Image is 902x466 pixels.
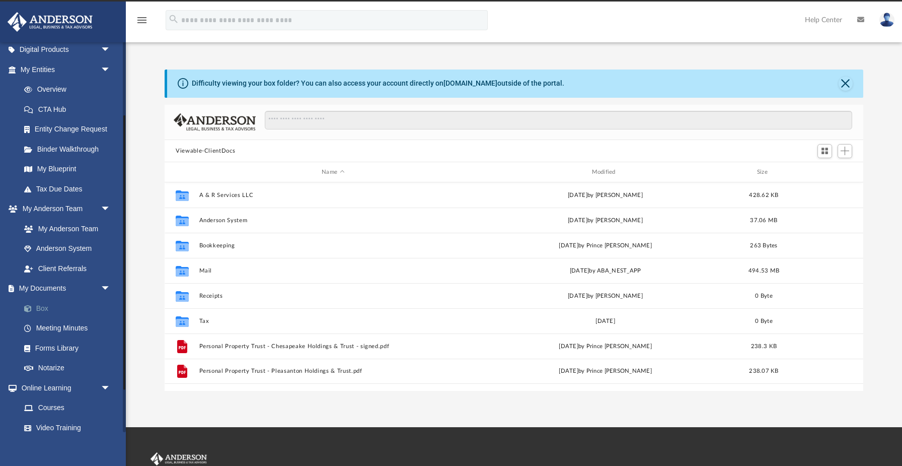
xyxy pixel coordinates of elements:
span: 37.06 MB [750,218,778,223]
button: Viewable-ClientDocs [176,147,235,156]
div: [DATE] by Prince [PERSON_NAME] [472,241,739,250]
a: Meeting Minutes [14,318,126,339]
span: 263 Bytes [750,243,777,248]
button: Receipts [199,293,467,299]
a: Video Training [14,418,116,438]
img: User Pic [879,13,894,27]
span: arrow_drop_down [101,279,121,299]
button: Add [838,144,853,158]
a: Tax Due Dates [14,179,126,199]
div: Size [744,168,784,177]
input: Search files and folders [265,111,852,130]
span: 494.53 MB [748,268,779,274]
a: menu [136,19,148,26]
span: arrow_drop_down [101,199,121,220]
a: Box [14,298,126,318]
button: Tax [199,318,467,324]
div: Modified [471,168,739,177]
img: Anderson Advisors Platinum Portal [148,452,209,465]
i: menu [136,14,148,26]
button: Personal Property Trust - Chesapeake Holdings & Trust - signed.pdf [199,343,467,350]
span: arrow_drop_down [101,59,121,80]
a: Entity Change Request [14,119,126,140]
div: [DATE] by [PERSON_NAME] [472,292,739,301]
i: search [168,14,179,25]
a: Forms Library [14,338,121,358]
span: arrow_drop_down [101,378,121,398]
a: Digital Productsarrow_drop_down [7,40,126,60]
span: 428.62 KB [749,192,778,198]
button: Personal Property Trust - Pleasanton Holdings & Trust.pdf [199,368,467,375]
div: Difficulty viewing your box folder? You can also access your account directly on outside of the p... [192,78,564,89]
a: Anderson System [14,239,121,259]
div: [DATE] by Prince [PERSON_NAME] [472,367,739,376]
button: Switch to Grid View [817,144,833,158]
a: Overview [14,80,126,100]
div: grid [165,182,863,391]
a: Online Learningarrow_drop_down [7,378,121,398]
div: Name [199,168,467,177]
div: [DATE] by [PERSON_NAME] [472,216,739,225]
span: 0 Byte [755,318,773,324]
div: id [788,168,859,177]
a: My Blueprint [14,159,121,179]
a: Binder Walkthrough [14,139,126,159]
span: arrow_drop_down [101,40,121,60]
a: My Documentsarrow_drop_down [7,279,126,299]
img: Anderson Advisors Platinum Portal [5,12,96,32]
span: 0 Byte [755,293,773,299]
div: [DATE] [472,317,739,326]
a: CTA Hub [14,99,126,119]
div: [DATE] by Prince [PERSON_NAME] [472,342,739,351]
a: My Anderson Team [14,219,116,239]
a: Client Referrals [14,258,121,279]
div: id [169,168,194,177]
a: Courses [14,398,121,418]
a: [DOMAIN_NAME] [443,79,497,87]
button: Mail [199,268,467,274]
a: My Anderson Teamarrow_drop_down [7,199,121,219]
span: 238.3 KB [751,344,777,349]
button: Anderson System [199,217,467,224]
button: Close [839,77,853,91]
button: A & R Services LLC [199,192,467,198]
a: My Entitiesarrow_drop_down [7,59,126,80]
span: 238.07 KB [749,368,778,374]
a: Notarize [14,358,126,378]
div: [DATE] by [PERSON_NAME] [472,191,739,200]
div: [DATE] by ABA_NEST_APP [472,267,739,276]
button: Bookkeeping [199,242,467,249]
